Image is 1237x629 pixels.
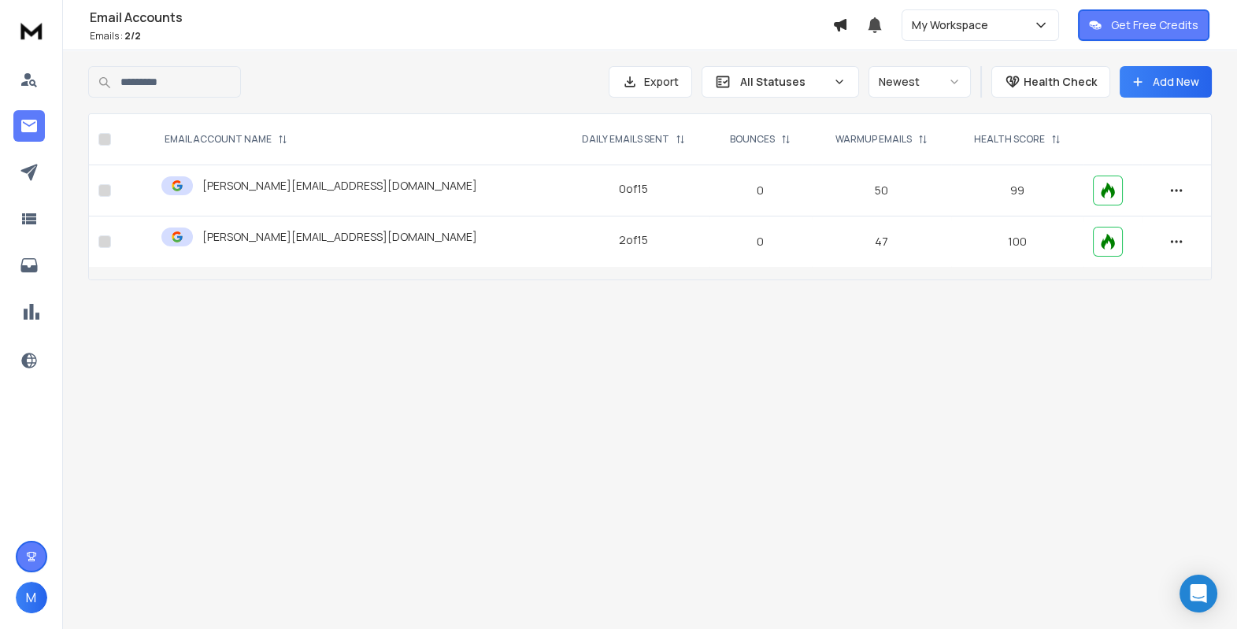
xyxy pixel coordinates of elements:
[974,133,1045,146] p: HEALTH SCORE
[740,74,827,90] p: All Statuses
[912,17,994,33] p: My Workspace
[124,29,141,43] span: 2 / 2
[202,178,477,194] p: [PERSON_NAME][EMAIL_ADDRESS][DOMAIN_NAME]
[16,582,47,613] button: M
[1078,9,1209,41] button: Get Free Credits
[951,216,1084,268] td: 100
[582,133,669,146] p: DAILY EMAILS SENT
[202,229,477,245] p: [PERSON_NAME][EMAIL_ADDRESS][DOMAIN_NAME]
[609,66,692,98] button: Export
[868,66,971,98] button: Newest
[812,216,951,268] td: 47
[619,181,648,197] div: 0 of 15
[991,66,1110,98] button: Health Check
[719,183,802,198] p: 0
[1024,74,1097,90] p: Health Check
[90,8,832,27] h1: Email Accounts
[165,133,287,146] div: EMAIL ACCOUNT NAME
[90,30,832,43] p: Emails :
[951,165,1084,216] td: 99
[1120,66,1212,98] button: Add New
[619,232,648,248] div: 2 of 15
[16,16,47,45] img: logo
[1111,17,1198,33] p: Get Free Credits
[730,133,775,146] p: BOUNCES
[812,165,951,216] td: 50
[1180,575,1217,612] div: Open Intercom Messenger
[835,133,912,146] p: WARMUP EMAILS
[719,234,802,250] p: 0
